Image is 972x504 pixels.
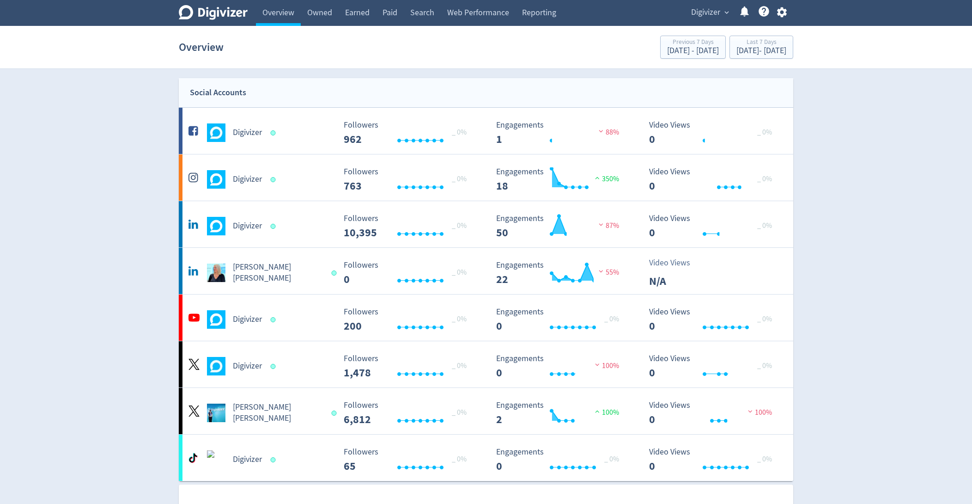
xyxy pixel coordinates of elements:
div: Previous 7 Days [667,39,719,47]
a: Digivizer undefinedDigivizer Followers --- _ 0% Followers 65 Engagements 0 Engagements 0 _ 0% Vid... [179,435,793,481]
a: Digivizer undefinedDigivizer Followers --- _ 0% Followers 763 Engagements 18 Engagements 18 350% ... [179,154,793,201]
span: _ 0% [757,455,772,464]
svg: Followers --- [339,307,478,332]
h5: Digivizer [233,127,262,138]
svg: Engagements 1 [492,121,630,145]
span: _ 0% [452,314,467,324]
img: positive-performance.svg [593,408,602,415]
a: Digivizer undefinedDigivizer Followers --- _ 0% Followers 962 Engagements 1 Engagements 1 88% Vid... [179,108,793,154]
svg: Engagements 50 [492,214,630,239]
svg: Engagements 0 [492,307,630,332]
img: Digivizer undefined [207,123,225,142]
span: _ 0% [452,128,467,137]
h1: Overview [179,32,224,62]
svg: Video Views 0 [644,307,783,332]
img: positive-performance.svg [593,174,602,181]
svg: Video Views 0 [644,448,783,472]
span: _ 0% [757,174,772,184]
span: Digivizer [691,5,720,20]
div: [DATE] - [DATE] [736,47,786,55]
span: 100% [593,361,619,370]
span: _ 0% [757,314,772,324]
span: _ 0% [452,268,467,277]
svg: Engagements 22 [492,261,630,285]
div: [DATE] - [DATE] [667,47,719,55]
span: _ 0% [452,221,467,230]
svg: Followers --- [339,401,478,425]
h5: Digivizer [233,454,262,465]
span: _ 0% [757,221,772,230]
button: Digivizer [688,5,731,20]
svg: Video Views 0 [644,214,783,239]
h5: [PERSON_NAME] [PERSON_NAME] [233,262,323,284]
h5: Digivizer [233,314,262,325]
img: Emma Lo Russo undefined [207,404,225,422]
span: _ 0% [757,361,772,370]
a: Digivizer undefinedDigivizer Followers --- _ 0% Followers 200 Engagements 0 Engagements 0 _ 0% Vi... [179,295,793,341]
svg: Followers --- [339,448,478,472]
span: 350% [593,174,619,184]
img: negative-performance.svg [596,221,606,228]
a: Emma Lo Russo undefined[PERSON_NAME] [PERSON_NAME] Followers --- _ 0% Followers 6,812 Engagements... [179,388,793,434]
img: negative-performance.svg [746,408,755,415]
span: _ 0% [604,455,619,464]
span: _ 0% [757,128,772,137]
svg: Video Views 0 [644,121,783,145]
h5: Digivizer [233,361,262,372]
h5: Digivizer [233,174,262,185]
svg: Engagements 0 [492,448,630,472]
span: _ 0% [452,455,467,464]
span: 88% [596,128,619,137]
img: Digivizer undefined [207,357,225,375]
img: Digivizer undefined [207,310,225,329]
button: Last 7 Days[DATE]- [DATE] [729,36,793,59]
span: 100% [746,408,772,417]
button: Previous 7 Days[DATE] - [DATE] [660,36,726,59]
img: Emma Lo Russo undefined [207,264,225,282]
div: Social Accounts [190,86,246,99]
img: Digivizer undefined [207,217,225,235]
svg: Video Views 0 [644,401,783,425]
svg: Followers --- [339,121,478,145]
svg: Engagements 0 [492,354,630,379]
span: Data last synced: 19 Aug 2025, 6:01pm (AEST) [271,177,279,182]
img: negative-performance.svg [596,128,606,135]
svg: Followers --- [339,214,478,239]
p: N/A [649,273,702,289]
span: Data last synced: 19 Aug 2025, 4:01pm (AEST) [271,224,279,229]
span: Data last synced: 19 Aug 2025, 6:01pm (AEST) [271,130,279,135]
span: 55% [596,268,619,277]
span: _ 0% [604,314,619,324]
img: Digivizer undefined [207,170,225,189]
span: Data last synced: 20 Aug 2025, 4:02am (AEST) [271,364,279,369]
div: Last 7 Days [736,39,786,47]
svg: Video Views 0 [644,354,783,379]
span: Data last synced: 20 Aug 2025, 7:01am (AEST) [271,317,279,322]
span: 100% [593,408,619,417]
p: Video Views [649,257,702,269]
a: Digivizer undefinedDigivizer Followers --- _ 0% Followers 10,395 Engagements 50 Engagements 50 87... [179,201,793,247]
svg: Followers --- [339,354,478,379]
a: Emma Lo Russo undefined[PERSON_NAME] [PERSON_NAME] Followers --- _ 0% Followers 0 Engagements 22 ... [179,248,793,294]
span: Data last synced: 19 Aug 2025, 5:02pm (AEST) [271,457,279,462]
svg: Followers --- [339,167,478,192]
svg: Engagements 18 [492,167,630,192]
span: _ 0% [452,408,467,417]
span: expand_more [723,8,731,17]
img: negative-performance.svg [593,361,602,368]
svg: Engagements 2 [492,401,630,425]
span: _ 0% [452,361,467,370]
img: negative-performance.svg [596,268,606,275]
span: Data last synced: 19 Aug 2025, 3:02pm (AEST) [331,411,339,416]
h5: [PERSON_NAME] [PERSON_NAME] [233,402,323,424]
span: _ 0% [452,174,467,184]
span: Data last synced: 19 Aug 2025, 4:01pm (AEST) [331,270,339,276]
svg: Video Views 0 [644,167,783,192]
h5: Digivizer [233,221,262,232]
a: Digivizer undefinedDigivizer Followers --- _ 0% Followers 1,478 Engagements 0 Engagements 0 100% ... [179,341,793,387]
span: 87% [596,221,619,230]
svg: Followers --- [339,261,478,285]
img: Digivizer undefined [207,450,225,469]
